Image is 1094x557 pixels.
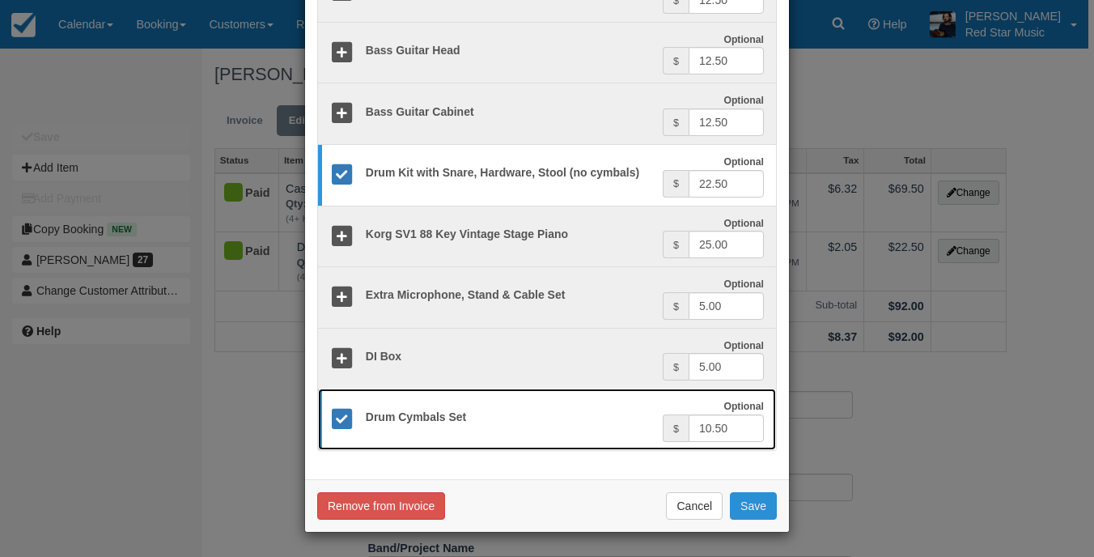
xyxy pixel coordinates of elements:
[354,228,663,240] h5: Korg SV1 88 Key Vintage Stage Piano
[723,340,764,351] strong: Optional
[673,56,679,67] small: $
[723,34,764,45] strong: Optional
[318,389,776,450] a: Drum Cymbals Set Optional $
[354,106,663,118] h5: Bass Guitar Cabinet
[318,206,776,268] a: Korg SV1 88 Key Vintage Stage Piano Optional $
[673,117,679,129] small: $
[354,411,663,423] h5: Drum Cymbals Set
[318,144,776,206] a: Drum Kit with Snare, Hardware, Stool (no cymbals) Optional $
[673,301,679,313] small: $
[354,167,663,179] h5: Drum Kit with Snare, Hardware, Stool (no cymbals)
[354,289,663,301] h5: Extra Microphone, Stand & Cable Set
[673,178,679,189] small: $
[318,22,776,84] a: Bass Guitar Head Optional $
[673,240,679,251] small: $
[318,266,776,329] a: Extra Microphone, Stand & Cable Set Optional $
[723,218,764,229] strong: Optional
[723,278,764,290] strong: Optional
[318,83,776,145] a: Bass Guitar Cabinet Optional $
[354,351,663,363] h5: DI Box
[318,328,776,390] a: DI Box Optional $
[673,362,679,373] small: $
[730,492,777,520] button: Save
[317,492,445,520] button: Remove from Invoice
[723,156,764,168] strong: Optional
[354,45,663,57] h5: Bass Guitar Head
[723,95,764,106] strong: Optional
[673,423,679,435] small: $
[723,401,764,412] strong: Optional
[666,492,723,520] button: Cancel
